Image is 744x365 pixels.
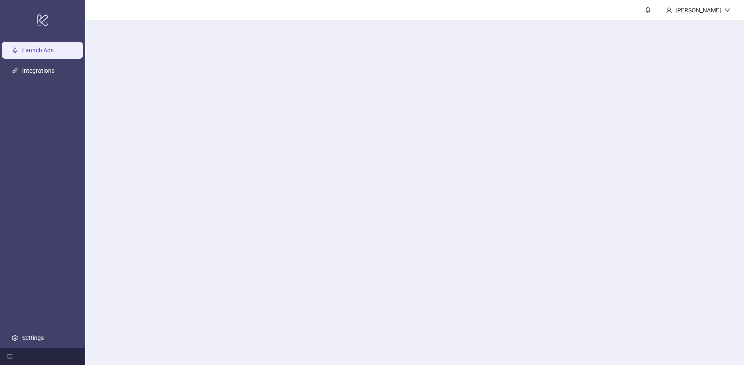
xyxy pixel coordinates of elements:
span: down [724,7,730,13]
a: Launch Ads [22,47,54,54]
a: Integrations [22,68,54,74]
span: menu-fold [7,354,13,359]
span: user [666,7,672,13]
span: bell [645,7,651,13]
a: Settings [22,334,44,341]
div: [PERSON_NAME] [672,6,724,15]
